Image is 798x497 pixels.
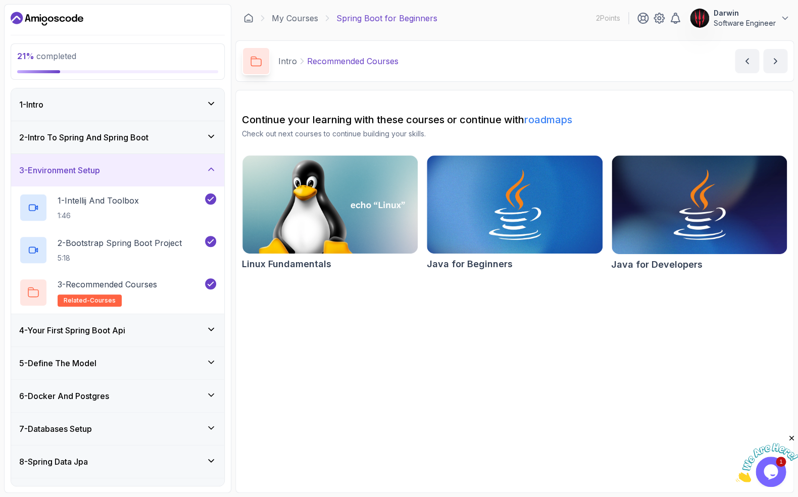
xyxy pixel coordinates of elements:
[336,12,437,24] p: Spring Boot for Beginners
[17,51,34,61] span: 21 %
[58,253,182,263] p: 5:18
[427,156,602,254] img: Java for Beginners card
[426,257,512,271] h2: Java for Beginners
[58,194,139,207] p: 1 - Intellij And Toolbox
[19,236,216,264] button: 2-Bootstrap Spring Boot Project5:18
[612,156,787,254] img: Java for Developers card
[19,131,148,143] h3: 2 - Intro To Spring And Spring Boot
[242,257,331,271] h2: Linux Fundamentals
[690,9,709,28] img: user profile image
[242,156,418,254] img: Linux Fundamentals card
[307,55,398,67] p: Recommended Courses
[19,278,216,307] button: 3-Recommended Coursesrelated-courses
[58,237,182,249] p: 2 - Bootstrap Spring Boot Project
[11,88,224,121] button: 1-Intro
[242,113,787,127] h2: Continue your learning with these courses or continue with
[272,12,318,24] a: My Courses
[11,121,224,154] button: 2-Intro To Spring And Spring Boot
[19,164,100,176] h3: 3 - Environment Setup
[11,154,224,186] button: 3-Environment Setup
[714,18,776,28] p: Software Engineer
[735,49,759,73] button: previous content
[243,13,254,23] a: Dashboard
[689,8,790,28] button: user profile imageDarwinSoftware Engineer
[426,155,603,271] a: Java for Beginners cardJava for Beginners
[19,423,92,435] h3: 7 - Databases Setup
[11,445,224,478] button: 8-Spring Data Jpa
[611,155,787,272] a: Java for Developers cardJava for Developers
[11,314,224,346] button: 4-Your First Spring Boot Api
[58,211,139,221] p: 1:46
[19,193,216,222] button: 1-Intellij And Toolbox1:46
[11,413,224,445] button: 7-Databases Setup
[611,258,703,272] h2: Java for Developers
[242,129,787,139] p: Check out next courses to continue building your skills.
[19,98,43,111] h3: 1 - Intro
[242,155,418,271] a: Linux Fundamentals cardLinux Fundamentals
[19,357,96,369] h3: 5 - Define The Model
[17,51,76,61] span: completed
[11,11,83,27] a: Dashboard
[524,114,572,126] a: roadmaps
[19,456,88,468] h3: 8 - Spring Data Jpa
[763,49,787,73] button: next content
[11,347,224,379] button: 5-Define The Model
[19,390,109,402] h3: 6 - Docker And Postgres
[11,380,224,412] button: 6-Docker And Postgres
[278,55,297,67] p: Intro
[64,296,116,305] span: related-courses
[714,8,776,18] p: Darwin
[735,434,798,482] iframe: chat widget
[19,324,125,336] h3: 4 - Your First Spring Boot Api
[596,13,620,23] p: 2 Points
[58,278,157,290] p: 3 - Recommended Courses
